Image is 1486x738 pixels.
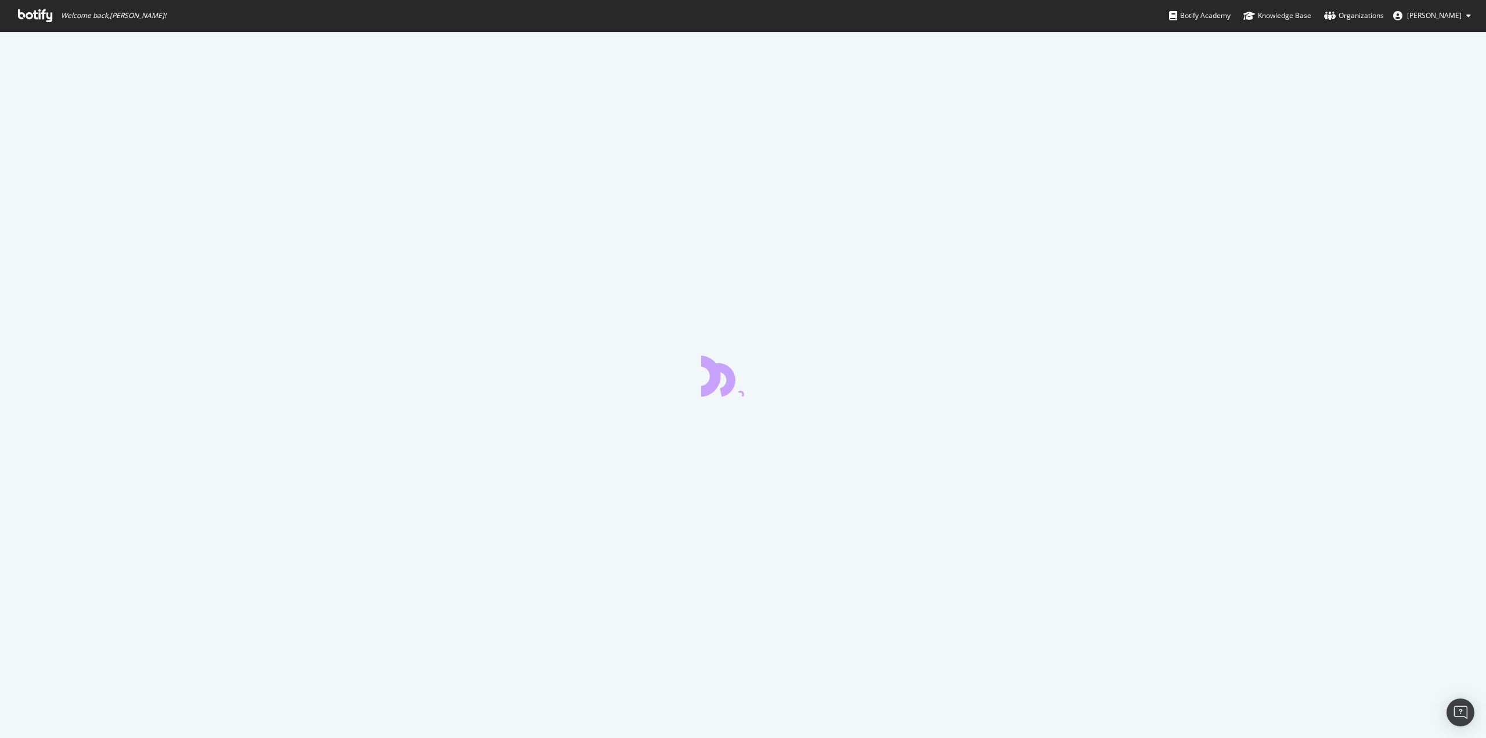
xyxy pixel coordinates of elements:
[1324,10,1384,21] div: Organizations
[1384,6,1480,25] button: [PERSON_NAME]
[61,11,166,20] span: Welcome back, [PERSON_NAME] !
[1243,10,1311,21] div: Knowledge Base
[1407,10,1462,20] span: Jack Simkins
[1447,699,1474,726] div: Open Intercom Messenger
[701,355,785,397] div: animation
[1169,10,1231,21] div: Botify Academy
